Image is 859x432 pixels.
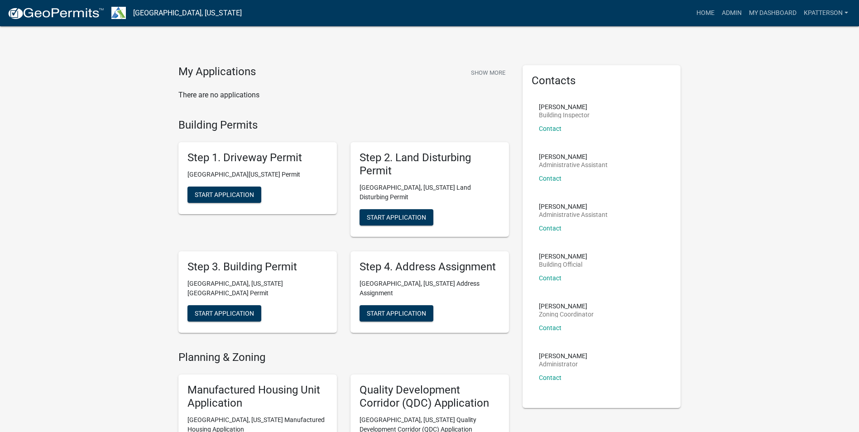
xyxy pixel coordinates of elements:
[539,374,561,381] a: Contact
[187,384,328,410] h5: Manufactured Housing Unit Application
[718,5,745,22] a: Admin
[360,260,500,274] h5: Step 4. Address Assignment
[539,361,587,367] p: Administrator
[539,225,561,232] a: Contact
[195,191,254,198] span: Start Application
[467,65,509,80] button: Show More
[693,5,718,22] a: Home
[178,351,509,364] h4: Planning & Zoning
[745,5,800,22] a: My Dashboard
[539,104,590,110] p: [PERSON_NAME]
[539,175,561,182] a: Contact
[539,303,594,309] p: [PERSON_NAME]
[360,305,433,322] button: Start Application
[539,112,590,118] p: Building Inspector
[187,305,261,322] button: Start Application
[539,311,594,317] p: Zoning Coordinator
[360,151,500,178] h5: Step 2. Land Disturbing Permit
[178,65,256,79] h4: My Applications
[111,7,126,19] img: Troup County, Georgia
[178,119,509,132] h4: Building Permits
[195,309,254,317] span: Start Application
[187,170,328,179] p: [GEOGRAPHIC_DATA][US_STATE] Permit
[539,211,608,218] p: Administrative Assistant
[187,187,261,203] button: Start Application
[532,74,672,87] h5: Contacts
[539,324,561,331] a: Contact
[539,274,561,282] a: Contact
[133,5,242,21] a: [GEOGRAPHIC_DATA], [US_STATE]
[187,279,328,298] p: [GEOGRAPHIC_DATA], [US_STATE][GEOGRAPHIC_DATA] Permit
[539,154,608,160] p: [PERSON_NAME]
[539,353,587,359] p: [PERSON_NAME]
[539,125,561,132] a: Contact
[360,384,500,410] h5: Quality Development Corridor (QDC) Application
[367,309,426,317] span: Start Application
[178,90,509,101] p: There are no applications
[539,162,608,168] p: Administrative Assistant
[800,5,852,22] a: KPATTERSON
[367,213,426,221] span: Start Application
[360,279,500,298] p: [GEOGRAPHIC_DATA], [US_STATE] Address Assignment
[187,260,328,274] h5: Step 3. Building Permit
[539,203,608,210] p: [PERSON_NAME]
[360,183,500,202] p: [GEOGRAPHIC_DATA], [US_STATE] Land Disturbing Permit
[360,209,433,226] button: Start Application
[187,151,328,164] h5: Step 1. Driveway Permit
[539,261,587,268] p: Building Official
[539,253,587,259] p: [PERSON_NAME]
